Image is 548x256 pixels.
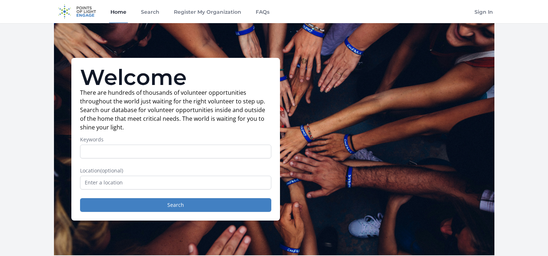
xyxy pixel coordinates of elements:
[80,88,271,132] p: There are hundreds of thousands of volunteer opportunities throughout the world just waiting for ...
[80,67,271,88] h1: Welcome
[80,136,271,143] label: Keywords
[80,167,271,174] label: Location
[80,176,271,189] input: Enter a location
[100,167,123,174] span: (optional)
[80,198,271,212] button: Search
